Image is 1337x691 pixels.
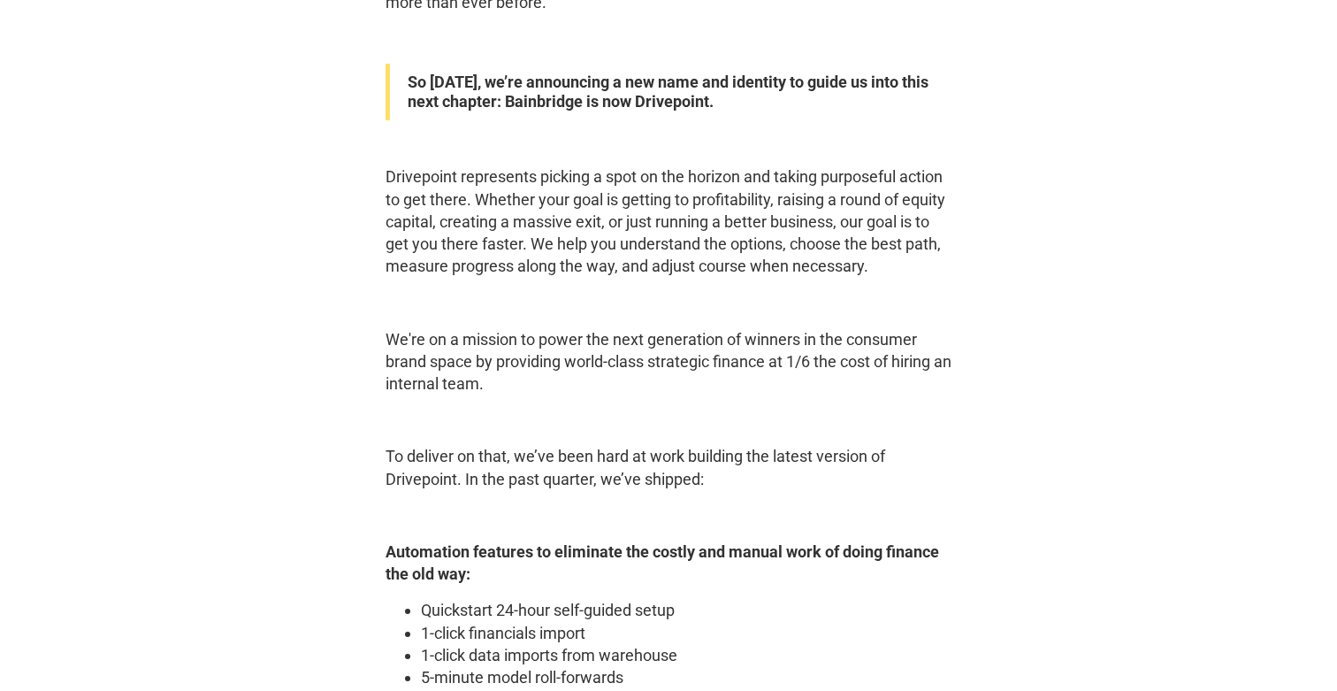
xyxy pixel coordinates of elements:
[386,445,951,489] p: To deliver on that, we’ve been hard at work building the latest version of Drivepoint. In the pas...
[421,599,951,621] li: Quickstart 24-hour self-guided setup
[386,409,951,431] p: ‍
[386,328,951,395] p: We're on a mission to power the next generation of winners in the consumer brand space by providi...
[386,542,939,583] strong: Automation features to eliminate the costly and manual work of doing finance the old way:
[386,27,951,50] p: ‍
[386,291,951,313] p: ‍
[386,504,951,526] p: ‍
[421,622,951,644] li: 1-click financials import
[386,129,951,151] p: ‍
[421,666,951,688] li: 5-minute model roll-forwards
[408,73,928,111] strong: So [DATE], we’re announcing a new name and identity to guide us into this next chapter: Bainbridg...
[386,165,951,277] p: Drivepoint represents picking a spot on the horizon and taking purposeful action to get there. Wh...
[421,644,951,666] li: 1-click data imports from warehouse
